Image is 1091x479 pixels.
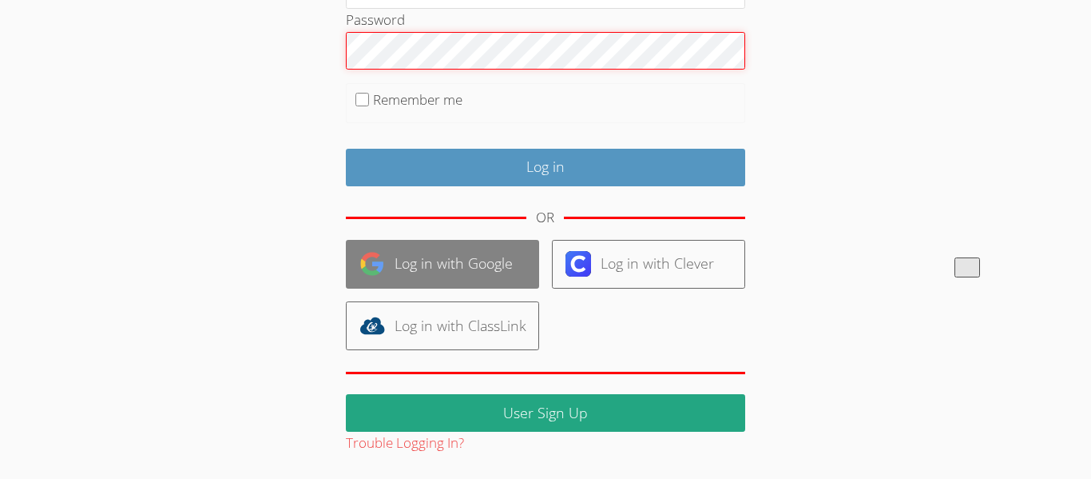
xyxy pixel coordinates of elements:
[359,313,385,338] img: classlink-logo-d6bb404cc1216ec64c9a2012d9dc4662098be43eaf13dc465df04b49fa7ab582.svg
[565,251,591,277] img: clever-logo-6eab21bc6e7a338710f1a6ff85c0baf02591cd810cc4098c63d3a4b26e2feb20.svg
[346,240,539,289] a: Log in with Google
[346,301,539,350] a: Log in with ClassLink
[552,240,745,289] a: Log in with Clever
[359,251,385,277] img: google-logo-50288ca7cdecda66e5e0955fdab243c47b7ad437acaf1139b6f446037453330a.svg
[346,394,745,432] a: User Sign Up
[346,432,464,455] button: Trouble Logging In?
